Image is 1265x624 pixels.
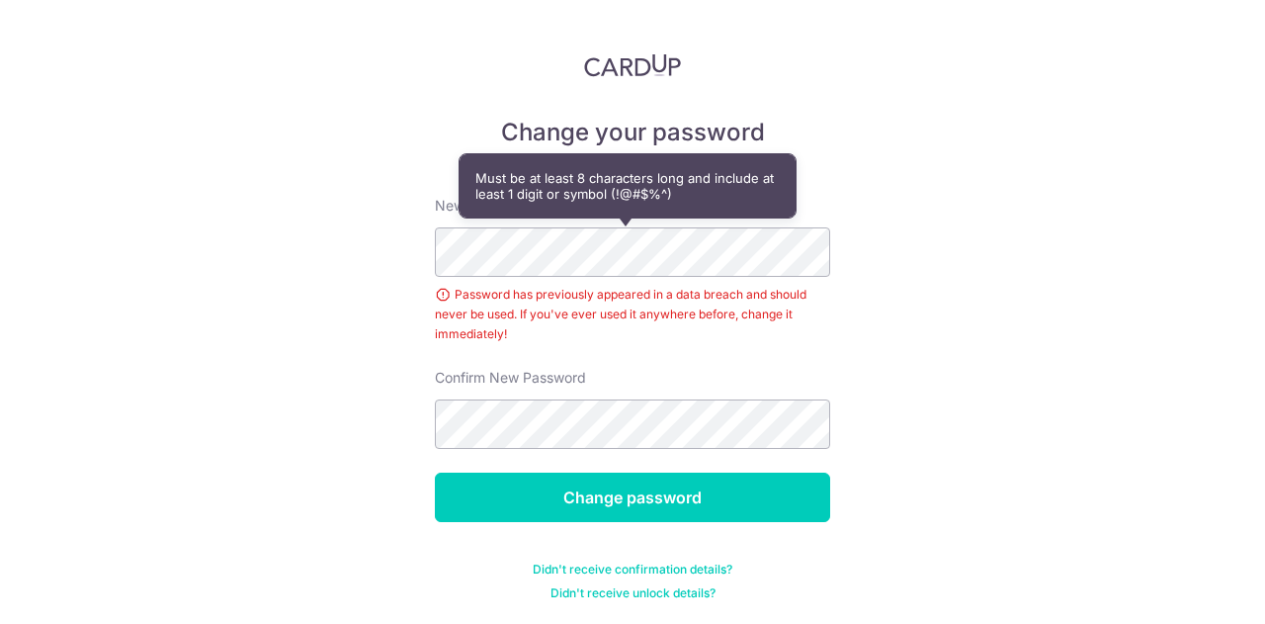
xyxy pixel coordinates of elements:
[435,117,830,148] h5: Change your password
[435,473,830,522] input: Change password
[435,368,586,388] label: Confirm New Password
[435,285,830,344] div: Password has previously appeared in a data breach and should never be used. If you've ever used i...
[533,562,732,578] a: Didn't receive confirmation details?
[584,53,681,77] img: CardUp Logo
[460,154,796,218] div: Must be at least 8 characters long and include at least 1 digit or symbol (!@#$%^)
[435,196,532,216] label: New password
[550,585,716,601] a: Didn't receive unlock details?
